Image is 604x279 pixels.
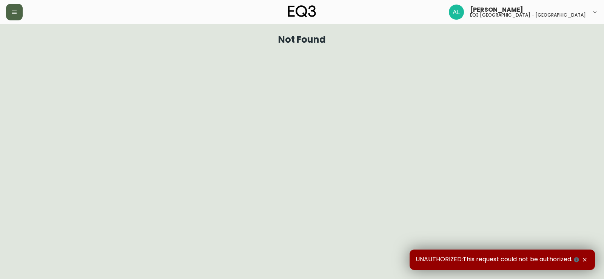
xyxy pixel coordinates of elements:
[449,5,464,20] img: 1c2a8670a0b342a1deb410e06288c649
[288,5,316,17] img: logo
[416,256,581,264] span: UNAUTHORIZED:This request could not be authorized.
[470,13,586,17] h5: eq3 [GEOGRAPHIC_DATA] - [GEOGRAPHIC_DATA]
[278,36,326,43] h1: Not Found
[470,7,523,13] span: [PERSON_NAME]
